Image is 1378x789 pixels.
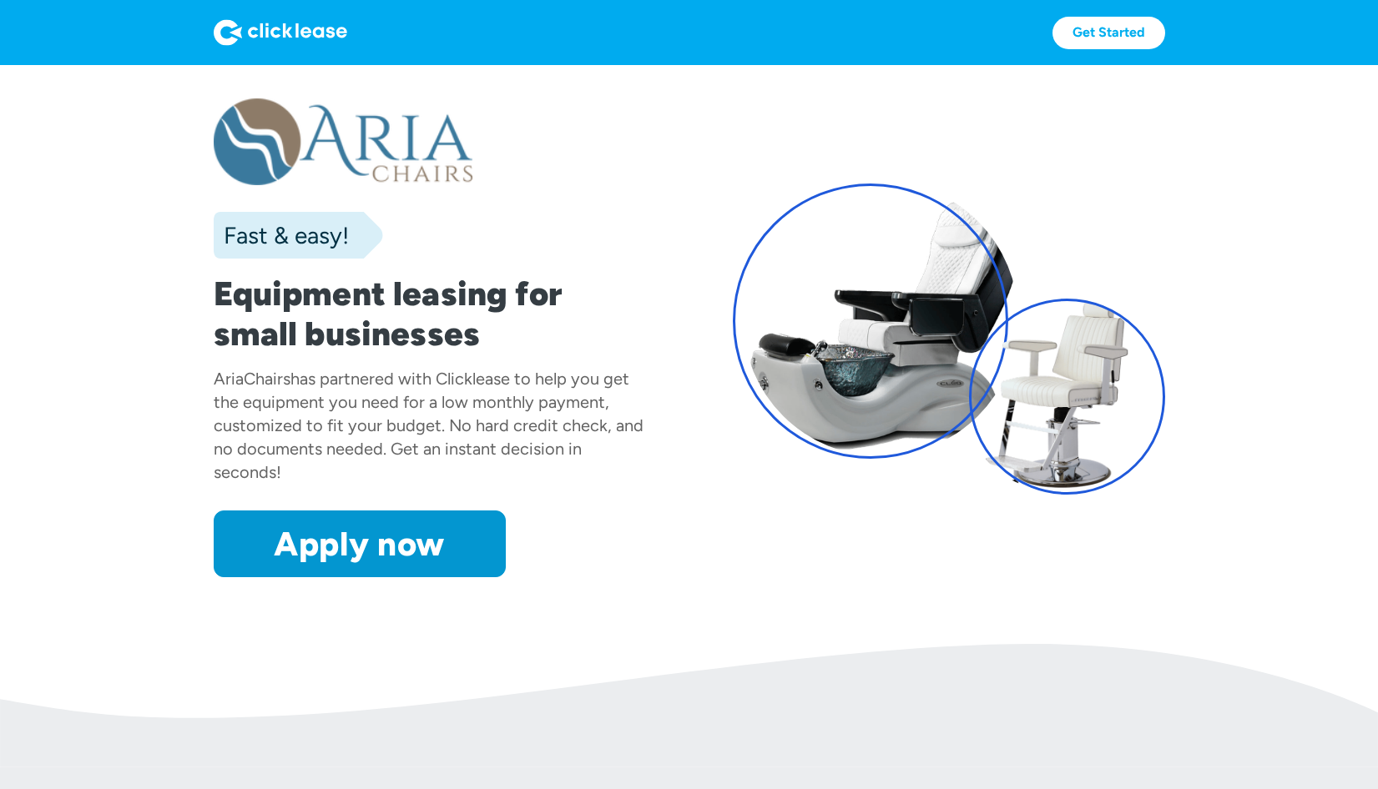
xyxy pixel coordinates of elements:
[1052,17,1165,49] a: Get Started
[214,274,646,354] h1: Equipment leasing for small businesses
[214,510,506,577] a: Apply now
[214,369,644,482] div: has partnered with Clicklease to help you get the equipment you need for a low monthly payment, c...
[214,219,349,252] div: Fast & easy!
[214,369,290,389] div: AriaChairs
[214,19,347,46] img: Logo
